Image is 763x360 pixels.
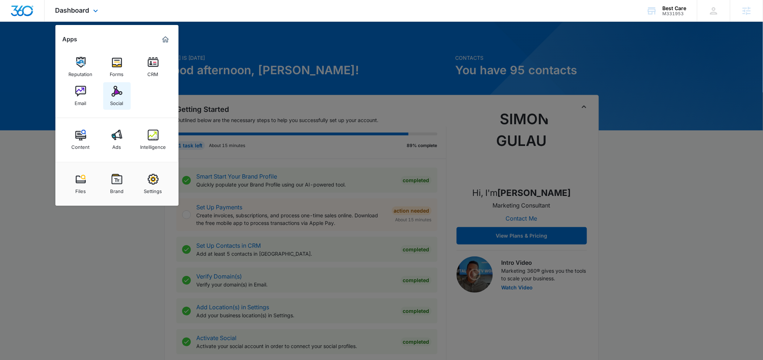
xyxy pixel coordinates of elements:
a: Content [67,126,95,154]
div: account name [663,5,687,11]
a: Files [67,170,95,198]
a: Reputation [67,53,95,81]
div: account id [663,11,687,16]
a: Brand [103,170,131,198]
h2: Apps [63,36,77,43]
span: Dashboard [55,7,89,14]
a: Intelligence [139,126,167,154]
div: Settings [144,185,162,194]
a: Settings [139,170,167,198]
div: Reputation [69,68,93,77]
div: Email [75,97,87,106]
a: Forms [103,53,131,81]
div: Intelligence [140,141,166,150]
a: CRM [139,53,167,81]
div: Ads [113,141,121,150]
a: Email [67,82,95,110]
div: Content [72,141,90,150]
div: Forms [110,68,124,77]
a: Social [103,82,131,110]
div: Social [110,97,123,106]
div: Brand [110,185,123,194]
a: Ads [103,126,131,154]
a: Marketing 360® Dashboard [160,34,171,45]
div: Files [75,185,86,194]
div: CRM [148,68,159,77]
